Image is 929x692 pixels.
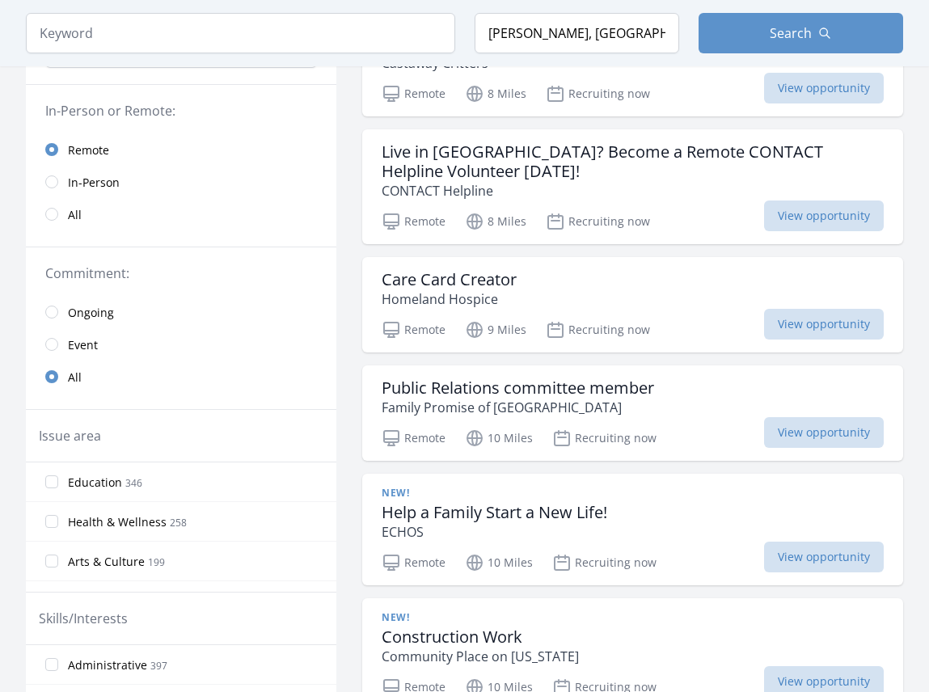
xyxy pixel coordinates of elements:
[465,212,526,231] p: 8 Miles
[45,515,58,528] input: Health & Wellness 258
[465,553,533,572] p: 10 Miles
[150,659,167,673] span: 397
[382,611,409,624] span: New!
[382,647,579,666] p: Community Place on [US_STATE]
[68,369,82,386] span: All
[362,129,903,244] a: Live in [GEOGRAPHIC_DATA]? Become a Remote CONTACT Helpline Volunteer [DATE]! CONTACT Helpline Re...
[552,428,657,448] p: Recruiting now
[764,417,884,448] span: View opportunity
[26,361,336,393] a: All
[45,264,317,283] legend: Commitment:
[45,658,58,671] input: Administrative 397
[382,212,445,231] p: Remote
[362,257,903,352] a: Care Card Creator Homeland Hospice Remote 9 Miles Recruiting now View opportunity
[552,553,657,572] p: Recruiting now
[764,542,884,572] span: View opportunity
[465,320,526,340] p: 9 Miles
[382,289,517,309] p: Homeland Hospice
[382,320,445,340] p: Remote
[382,553,445,572] p: Remote
[764,200,884,231] span: View opportunity
[382,503,607,522] h3: Help a Family Start a New Life!
[382,181,884,200] p: CONTACT Helpline
[770,23,812,43] span: Search
[764,309,884,340] span: View opportunity
[68,514,167,530] span: Health & Wellness
[148,555,165,569] span: 199
[68,657,147,673] span: Administrative
[382,142,884,181] h3: Live in [GEOGRAPHIC_DATA]? Become a Remote CONTACT Helpline Volunteer [DATE]!
[382,378,654,398] h3: Public Relations committee member
[362,365,903,461] a: Public Relations committee member Family Promise of [GEOGRAPHIC_DATA] Remote 10 Miles Recruiting ...
[465,428,533,448] p: 10 Miles
[382,270,517,289] h3: Care Card Creator
[475,13,679,53] input: Location
[68,337,98,353] span: Event
[382,398,654,417] p: Family Promise of [GEOGRAPHIC_DATA]
[125,476,142,490] span: 346
[68,554,145,570] span: Arts & Culture
[382,627,579,647] h3: Construction Work
[26,198,336,230] a: All
[45,555,58,568] input: Arts & Culture 199
[382,84,445,103] p: Remote
[382,428,445,448] p: Remote
[26,166,336,198] a: In-Person
[26,133,336,166] a: Remote
[26,328,336,361] a: Event
[699,13,903,53] button: Search
[546,320,650,340] p: Recruiting now
[382,487,409,500] span: New!
[546,84,650,103] p: Recruiting now
[39,609,128,628] legend: Skills/Interests
[45,101,317,120] legend: In-Person or Remote:
[45,475,58,488] input: Education 346
[362,474,903,585] a: New! Help a Family Start a New Life! ECHOS Remote 10 Miles Recruiting now View opportunity
[68,475,122,491] span: Education
[39,426,101,445] legend: Issue area
[68,207,82,223] span: All
[68,142,109,158] span: Remote
[68,175,120,191] span: In-Person
[546,212,650,231] p: Recruiting now
[362,21,903,116] a: [PERSON_NAME] Caregivers for Cats and Kittens Castaway Critters Remote 8 Miles Recruiting now Vie...
[26,296,336,328] a: Ongoing
[26,13,455,53] input: Keyword
[170,516,187,530] span: 258
[465,84,526,103] p: 8 Miles
[764,73,884,103] span: View opportunity
[382,522,607,542] p: ECHOS
[68,305,114,321] span: Ongoing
